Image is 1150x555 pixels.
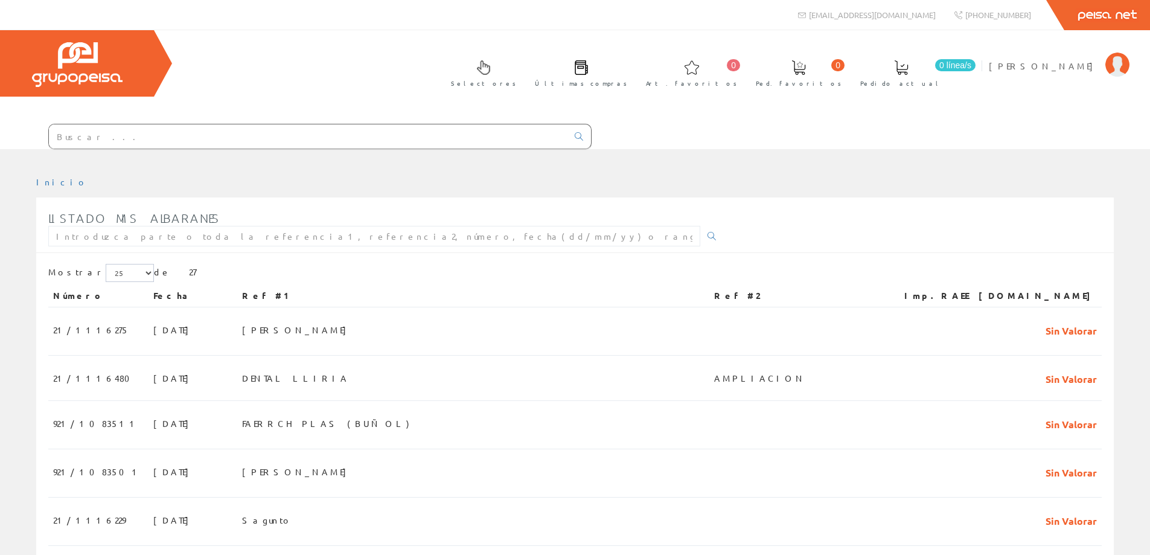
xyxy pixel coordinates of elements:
div: de 27 [48,264,1102,285]
th: Imp.RAEE [883,285,974,307]
span: 21/1116480 [53,368,137,388]
span: Art. favoritos [646,77,737,89]
span: [DATE] [153,461,195,482]
span: Sin Valorar [1046,413,1097,434]
span: [EMAIL_ADDRESS][DOMAIN_NAME] [809,10,936,20]
span: Sin Valorar [1046,319,1097,340]
span: [PERSON_NAME] [242,319,353,340]
span: Sin Valorar [1046,461,1097,482]
span: 921/1083511 [53,413,139,434]
span: 0 [727,59,740,71]
th: Fecha [149,285,237,307]
span: [DATE] [153,413,195,434]
a: Selectores [439,50,522,94]
span: 0 línea/s [935,59,976,71]
select: Mostrar [106,264,154,282]
span: Ped. favoritos [756,77,842,89]
input: Introduzca parte o toda la referencia1, referencia2, número, fecha(dd/mm/yy) o rango de fechas(dd... [48,226,700,246]
span: Sin Valorar [1046,510,1097,530]
th: [DOMAIN_NAME] [974,285,1102,307]
span: DENTAL LLIRIA [242,368,349,388]
span: [DATE] [153,510,195,530]
span: 921/1083501 [53,461,142,482]
th: Número [48,285,149,307]
th: Ref #1 [237,285,709,307]
img: Grupo Peisa [32,42,123,87]
span: [DATE] [153,319,195,340]
span: Sin Valorar [1046,368,1097,388]
input: Buscar ... [49,124,567,149]
span: 0 [831,59,845,71]
a: Últimas compras [523,50,633,94]
span: Selectores [451,77,516,89]
span: [DATE] [153,368,195,388]
a: [PERSON_NAME] [989,50,1129,62]
span: [PHONE_NUMBER] [965,10,1031,20]
span: Listado mis albaranes [48,211,220,225]
span: 21/1116229 [53,510,126,530]
a: Inicio [36,176,88,187]
span: AMPLIACION [714,368,805,388]
span: 21/1116275 [53,319,129,340]
span: [PERSON_NAME] [989,60,1099,72]
span: FAERRCH PLAS (BUÑOL) [242,413,409,434]
span: [PERSON_NAME] [242,461,353,482]
span: Últimas compras [535,77,627,89]
th: Ref #2 [709,285,883,307]
label: Mostrar [48,264,154,282]
span: Pedido actual [860,77,942,89]
span: Sagunto [242,510,292,530]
